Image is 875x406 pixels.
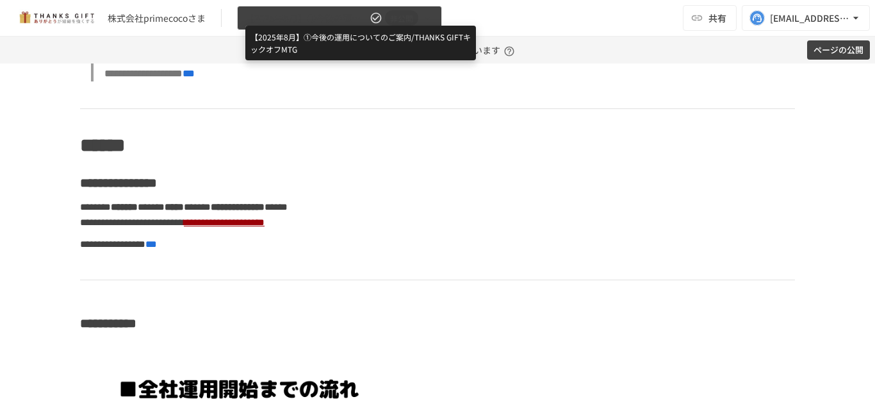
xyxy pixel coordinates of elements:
[15,8,97,28] img: mMP1OxWUAhQbsRWCurg7vIHe5HqDpP7qZo7fRoNLXQh
[708,11,726,25] span: 共有
[108,12,206,25] div: 株式会社primecocoさま
[807,40,870,60] button: ページの公開
[357,37,518,63] p: このページは非公開になっています
[385,12,418,25] span: 非公開
[245,10,367,26] span: 【2025年8月】①今後の運用についてのご案内/THANKS GIFTキックオフMTG
[770,10,849,26] div: [EMAIL_ADDRESS][DOMAIN_NAME]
